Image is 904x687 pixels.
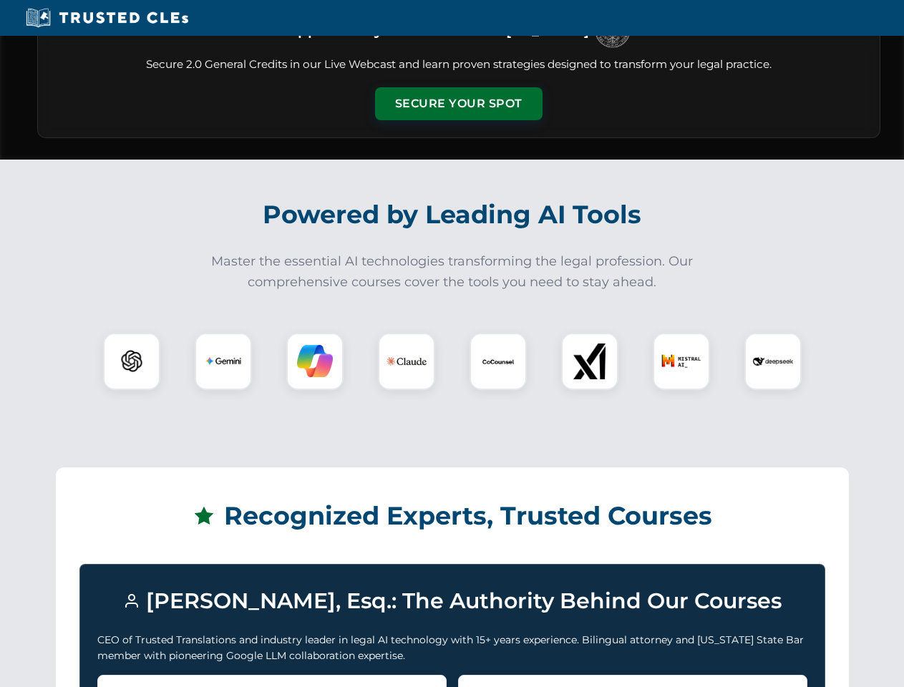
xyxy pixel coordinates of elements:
[79,491,825,541] h2: Recognized Experts, Trusted Courses
[195,333,252,390] div: Gemini
[286,333,344,390] div: Copilot
[561,333,618,390] div: xAI
[111,341,152,382] img: ChatGPT Logo
[202,251,703,293] p: Master the essential AI technologies transforming the legal profession. Our comprehensive courses...
[55,57,862,73] p: Secure 2.0 General Credits in our Live Webcast and learn proven strategies designed to transform ...
[56,190,849,240] h2: Powered by Leading AI Tools
[470,333,527,390] div: CoCounsel
[375,87,543,120] button: Secure Your Spot
[21,7,193,29] img: Trusted CLEs
[297,343,333,379] img: Copilot Logo
[744,333,802,390] div: DeepSeek
[97,582,807,620] h3: [PERSON_NAME], Esq.: The Authority Behind Our Courses
[572,343,608,379] img: xAI Logo
[387,341,427,381] img: Claude Logo
[653,333,710,390] div: Mistral AI
[661,341,701,381] img: Mistral AI Logo
[97,632,807,664] p: CEO of Trusted Translations and industry leader in legal AI technology with 15+ years experience....
[378,333,435,390] div: Claude
[103,333,160,390] div: ChatGPT
[480,343,516,379] img: CoCounsel Logo
[205,343,241,379] img: Gemini Logo
[753,341,793,381] img: DeepSeek Logo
